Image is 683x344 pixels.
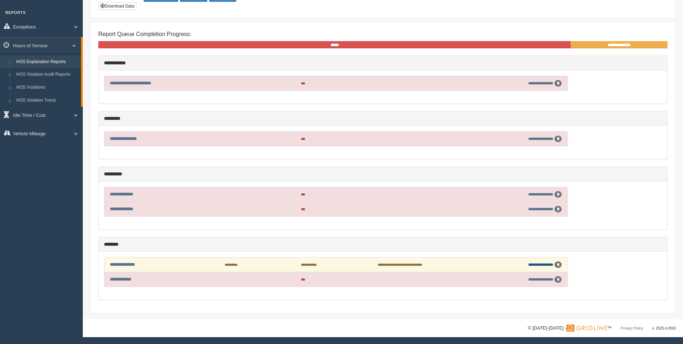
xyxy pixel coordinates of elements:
h4: Report Queue Completion Progress: [98,31,668,38]
div: © [DATE]-[DATE] - ™ [528,325,676,332]
a: HOS Violations [13,81,81,94]
a: HOS Violation Trend [13,94,81,107]
a: HOS Violation Audit Reports [13,68,81,81]
a: HOS Explanation Reports [13,56,81,69]
button: Download Data [98,2,136,10]
span: v. 2025.4.2063 [652,326,676,330]
img: Gridline [566,325,607,332]
a: Privacy Policy [621,326,643,330]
